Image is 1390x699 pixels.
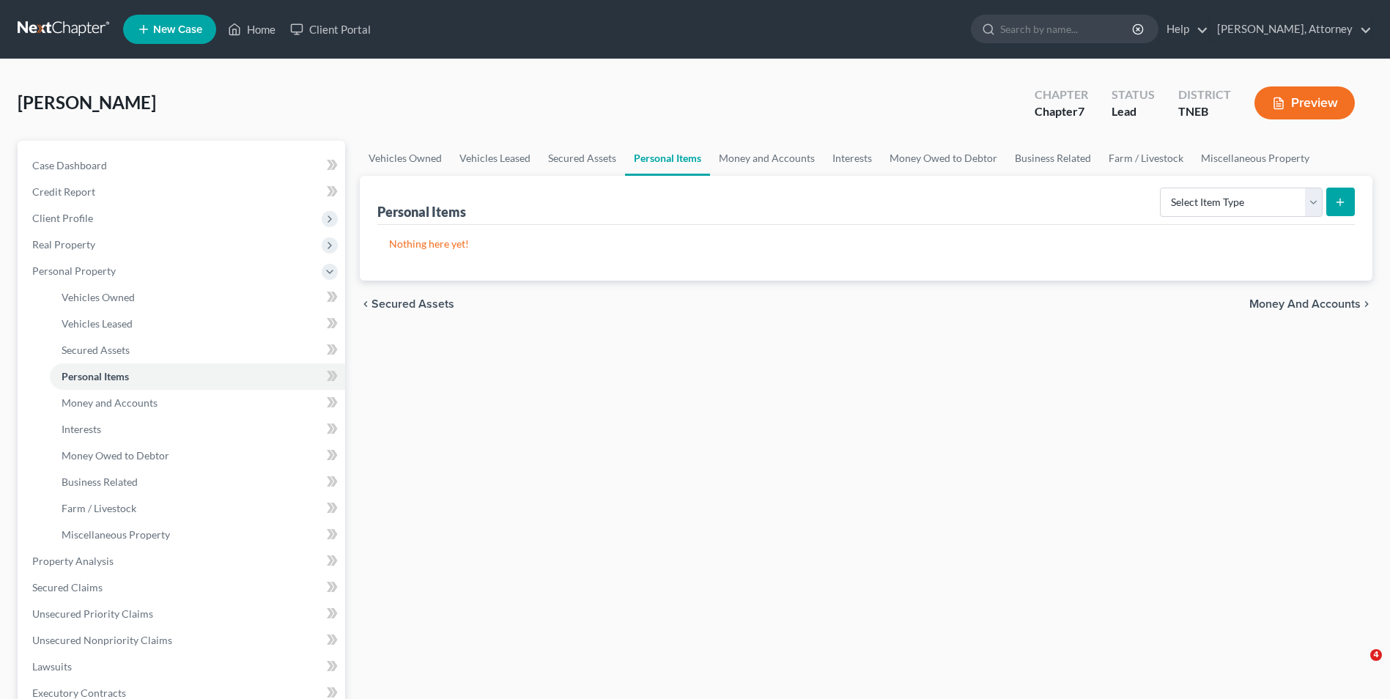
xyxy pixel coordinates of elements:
button: Money and Accounts chevron_right [1249,298,1372,310]
a: Business Related [1006,141,1100,176]
div: Chapter [1035,86,1088,103]
a: Miscellaneous Property [50,522,345,548]
span: Secured Claims [32,581,103,593]
i: chevron_right [1361,298,1372,310]
a: Farm / Livestock [50,495,345,522]
span: Secured Assets [62,344,130,356]
a: Case Dashboard [21,152,345,179]
span: Personal Items [62,370,129,382]
span: Money and Accounts [1249,298,1361,310]
iframe: Intercom live chat [1340,649,1375,684]
div: TNEB [1178,103,1231,120]
span: Executory Contracts [32,687,126,699]
a: Personal Items [625,141,710,176]
a: Money Owed to Debtor [50,443,345,469]
a: Help [1159,16,1208,42]
a: Money and Accounts [50,390,345,416]
i: chevron_left [360,298,371,310]
span: Miscellaneous Property [62,528,170,541]
span: Client Profile [32,212,93,224]
a: [PERSON_NAME], Attorney [1210,16,1372,42]
a: Property Analysis [21,548,345,574]
a: Interests [50,416,345,443]
input: Search by name... [1000,15,1134,42]
span: Unsecured Nonpriority Claims [32,634,172,646]
a: Secured Assets [539,141,625,176]
a: Credit Report [21,179,345,205]
a: Secured Claims [21,574,345,601]
a: Farm / Livestock [1100,141,1192,176]
div: District [1178,86,1231,103]
a: Vehicles Leased [451,141,539,176]
span: Vehicles Leased [62,317,133,330]
div: Chapter [1035,103,1088,120]
p: Nothing here yet! [389,237,1343,251]
a: Personal Items [50,363,345,390]
span: 7 [1078,104,1084,118]
a: Home [221,16,283,42]
button: chevron_left Secured Assets [360,298,454,310]
a: Client Portal [283,16,378,42]
a: Money and Accounts [710,141,824,176]
a: Money Owed to Debtor [881,141,1006,176]
a: Vehicles Owned [360,141,451,176]
a: Miscellaneous Property [1192,141,1318,176]
span: Credit Report [32,185,95,198]
a: Interests [824,141,881,176]
span: Interests [62,423,101,435]
a: Business Related [50,469,345,495]
span: Property Analysis [32,555,114,567]
div: Lead [1112,103,1155,120]
span: Farm / Livestock [62,502,136,514]
span: Case Dashboard [32,159,107,171]
a: Lawsuits [21,654,345,680]
span: New Case [153,24,202,35]
a: Secured Assets [50,337,345,363]
button: Preview [1254,86,1355,119]
span: Secured Assets [371,298,454,310]
span: Money and Accounts [62,396,158,409]
span: Vehicles Owned [62,291,135,303]
a: Vehicles Owned [50,284,345,311]
span: [PERSON_NAME] [18,92,156,113]
a: Unsecured Nonpriority Claims [21,627,345,654]
span: Unsecured Priority Claims [32,607,153,620]
div: Personal Items [377,203,466,221]
a: Unsecured Priority Claims [21,601,345,627]
span: 4 [1370,649,1382,661]
span: Personal Property [32,265,116,277]
span: Money Owed to Debtor [62,449,169,462]
div: Status [1112,86,1155,103]
a: Vehicles Leased [50,311,345,337]
span: Real Property [32,238,95,251]
span: Business Related [62,476,138,488]
span: Lawsuits [32,660,72,673]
